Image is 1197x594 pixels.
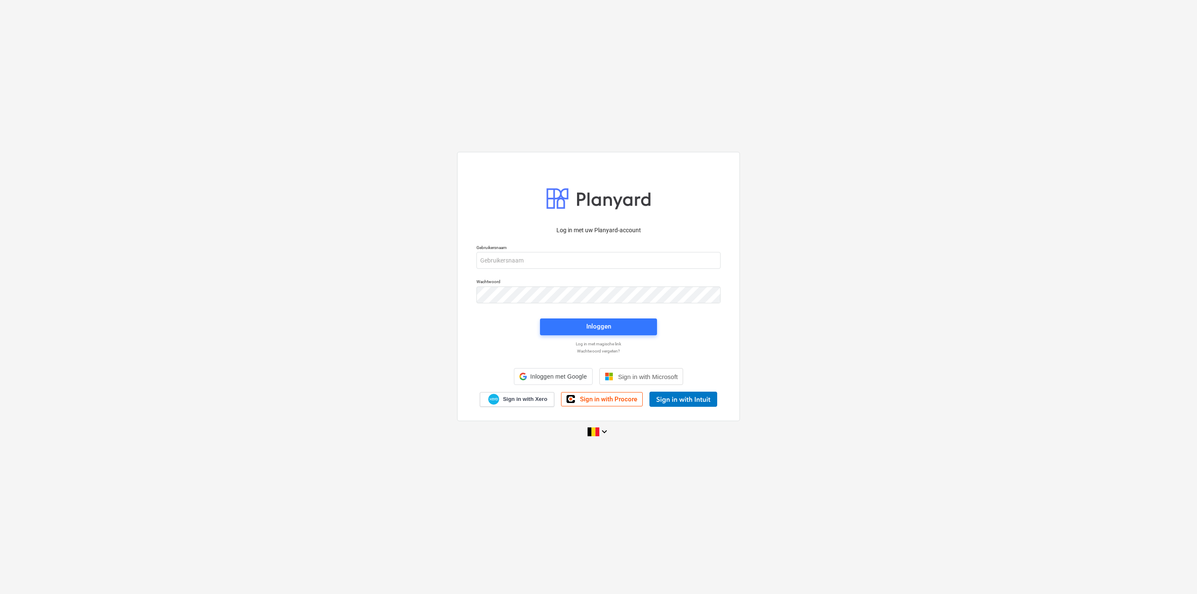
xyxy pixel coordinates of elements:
p: Gebruikersnaam [476,245,721,252]
p: Log in met uw Planyard-account [476,226,721,235]
p: Wachtwoord [476,279,721,286]
input: Gebruikersnaam [476,252,721,269]
span: Sign in with Microsoft [618,373,678,380]
a: Sign in with Procore [561,392,643,406]
a: Sign in with Xero [480,392,555,407]
span: Sign in with Xero [503,395,547,403]
div: Inloggen [586,321,611,332]
a: Log in met magische link [472,341,725,347]
button: Inloggen [540,318,657,335]
span: Inloggen met Google [530,373,587,380]
img: Xero logo [488,394,499,405]
i: keyboard_arrow_down [599,427,609,437]
a: Wachtwoord vergeten? [472,348,725,354]
div: Inloggen met Google [514,368,593,385]
img: Microsoft logo [605,372,613,381]
span: Sign in with Procore [580,395,637,403]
